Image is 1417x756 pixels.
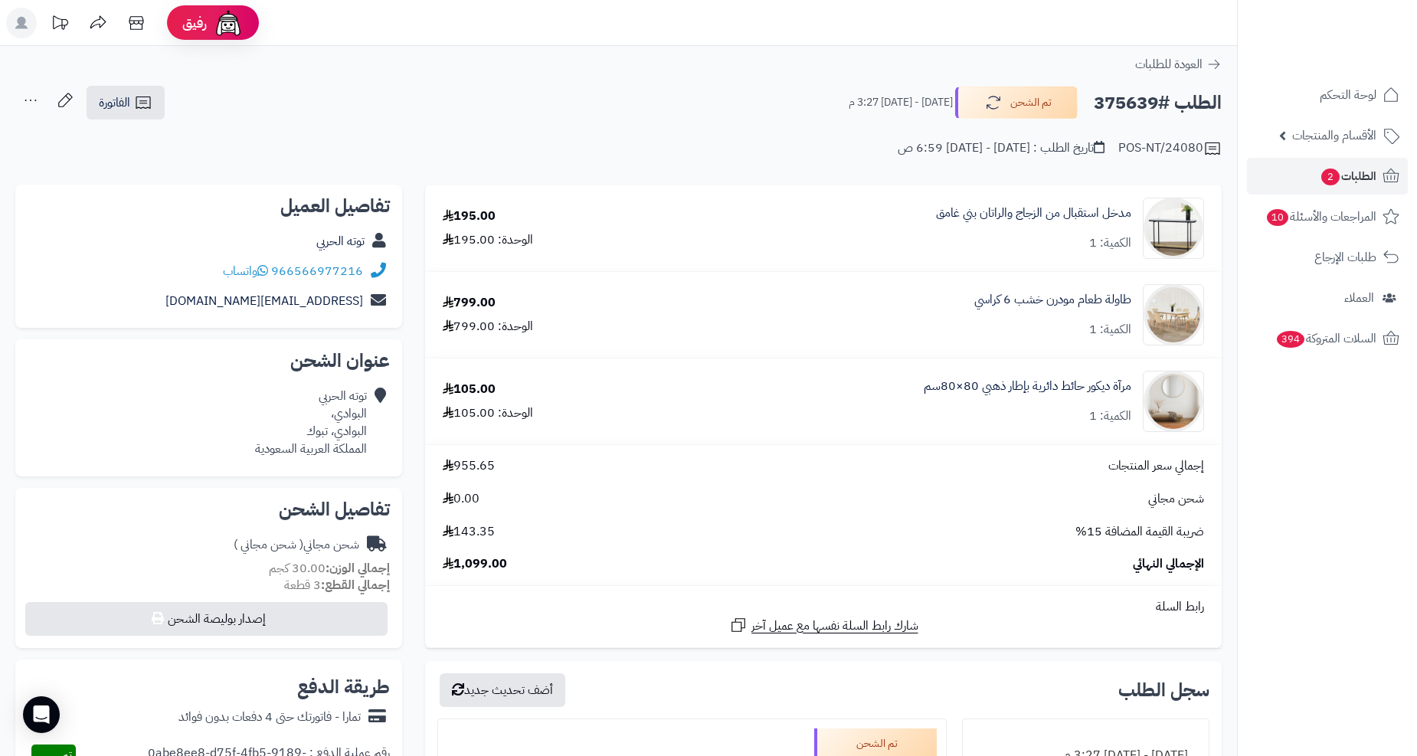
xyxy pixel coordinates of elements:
[182,14,207,32] span: رفيق
[1135,55,1203,74] span: العودة للطلبات
[1108,457,1204,475] span: إجمالي سعر المنتجات
[1320,84,1376,106] span: لوحة التحكم
[321,576,390,594] strong: إجمالي القطع:
[443,208,496,225] div: 195.00
[297,678,390,696] h2: طريقة الدفع
[443,231,533,249] div: الوحدة: 195.00
[255,388,367,457] div: توته الحربي البوادي، البوادي، تبوك المملكة العربية السعودية
[28,197,390,215] h2: تفاصيل العميل
[326,559,390,578] strong: إجمالي الوزن:
[271,262,363,280] a: 966566977216
[1089,321,1131,339] div: الكمية: 1
[443,381,496,398] div: 105.00
[1135,55,1222,74] a: العودة للطلبات
[1144,284,1203,345] img: 1752668200-1-90x90.jpg
[165,292,363,310] a: [EMAIL_ADDRESS][DOMAIN_NAME]
[751,617,918,635] span: شارك رابط السلة نفسها مع عميل آخر
[234,536,359,554] div: شحن مجاني
[1133,555,1204,573] span: الإجمالي النهائي
[178,709,361,726] div: تمارا - فاتورتك حتى 4 دفعات بدون فوائد
[1247,198,1408,235] a: المراجعات والأسئلة10
[1247,158,1408,195] a: الطلبات2
[1265,206,1376,227] span: المراجعات والأسئلة
[28,352,390,370] h2: عنوان الشحن
[936,205,1131,222] a: مدخل استقبال من الزجاج والراتان بني غامق
[1075,523,1204,541] span: ضريبة القيمة المضافة 15%
[1118,681,1209,699] h3: سجل الطلب
[443,523,495,541] span: 143.35
[1292,125,1376,146] span: الأقسام والمنتجات
[99,93,130,112] span: الفاتورة
[1118,139,1222,158] div: POS-NT/24080
[898,139,1104,157] div: تاريخ الطلب : [DATE] - [DATE] 6:59 ص
[1148,490,1204,508] span: شحن مجاني
[1277,331,1304,348] span: 394
[1320,165,1376,187] span: الطلبات
[1247,320,1408,357] a: السلات المتروكة394
[28,500,390,519] h2: تفاصيل الشحن
[1144,198,1203,259] img: 1751871525-1-90x90.jpg
[284,576,390,594] small: 3 قطعة
[443,490,479,508] span: 0.00
[924,378,1131,395] a: مرآة ديكور حائط دائرية بإطار ذهبي 80×80سم
[440,673,565,707] button: أضف تحديث جديد
[974,291,1131,309] a: طاولة طعام مودرن خشب 6 كراسي
[1344,287,1374,309] span: العملاء
[234,535,303,554] span: ( شحن مجاني )
[1267,209,1288,226] span: 10
[443,404,533,422] div: الوحدة: 105.00
[87,86,165,119] a: الفاتورة
[1247,280,1408,316] a: العملاء
[1089,234,1131,252] div: الكمية: 1
[41,8,79,42] a: تحديثات المنصة
[316,232,365,250] a: توته الحربي
[213,8,244,38] img: ai-face.png
[955,87,1078,119] button: تم الشحن
[25,602,388,636] button: إصدار بوليصة الشحن
[1247,239,1408,276] a: طلبات الإرجاع
[443,555,507,573] span: 1,099.00
[1275,328,1376,349] span: السلات المتروكة
[849,95,953,110] small: [DATE] - [DATE] 3:27 م
[443,294,496,312] div: 799.00
[1247,77,1408,113] a: لوحة التحكم
[223,262,268,280] a: واتساب
[1144,371,1203,432] img: 1753779129-1-90x90.jpg
[1321,169,1340,185] span: 2
[431,598,1216,616] div: رابط السلة
[1094,87,1222,119] h2: الطلب #375639
[23,696,60,733] div: Open Intercom Messenger
[1314,247,1376,268] span: طلبات الإرجاع
[1089,407,1131,425] div: الكمية: 1
[443,318,533,335] div: الوحدة: 799.00
[729,616,918,635] a: شارك رابط السلة نفسها مع عميل آخر
[443,457,495,475] span: 955.65
[269,559,390,578] small: 30.00 كجم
